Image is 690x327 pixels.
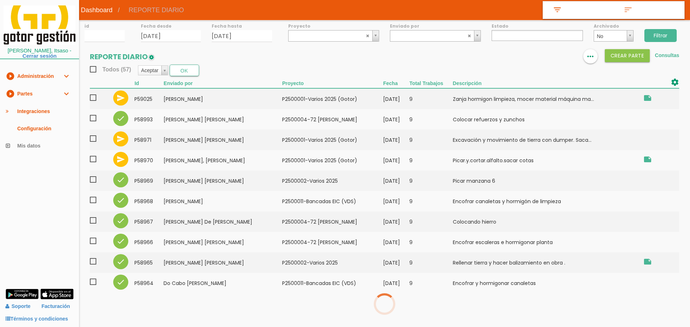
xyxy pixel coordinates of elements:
td: P2500004-72 [PERSON_NAME] [282,232,383,252]
i: settings [671,78,679,87]
th: Id [134,78,164,88]
th: Total Trabajos [409,78,452,88]
button: OK [170,65,199,76]
td: 58966 [134,232,164,252]
i: play_circle_filled [6,85,14,102]
td: 58971 [134,130,164,150]
label: Archivado [594,23,634,29]
a: No [594,30,634,42]
th: Descripción [453,78,639,88]
a: Cerrar sesión [23,53,57,59]
label: Proyecto [288,23,379,29]
i: send [116,135,125,143]
i: check [116,114,125,123]
td: P2500004-72 [PERSON_NAME] [282,109,383,130]
td: Do Cabo [PERSON_NAME] [164,273,282,293]
td: [PERSON_NAME] [164,88,282,109]
td: [PERSON_NAME] [164,191,282,211]
td: [DATE] [383,252,409,273]
td: Colocar refuerzos y zunchos [453,109,639,130]
a: Aceptar [138,66,168,75]
th: Fecha [383,78,409,88]
td: 9 [409,109,452,130]
td: [PERSON_NAME] De [PERSON_NAME] [164,211,282,232]
td: 58993 [134,109,164,130]
i: expand_more [62,85,70,102]
img: itcons-logo [4,5,75,45]
td: Excavación y movimiento de tierra con dumper. Saca... [453,130,639,150]
i: sort [622,5,634,15]
td: P2500011-Bancadas EIC (VDS) [282,273,383,293]
th: Proyecto [282,78,383,88]
td: 9 [409,211,452,232]
span: No [597,31,624,42]
label: Enviado por [390,23,481,29]
th: Enviado por [164,78,282,88]
td: P2500001-Varios 2025 (Gotor) [282,88,383,109]
i: check [116,278,125,286]
i: Aranguren [643,94,652,102]
a: Crear PARTE [605,52,650,58]
td: Encofrar canaletas y hormigón de limpieza [453,191,639,211]
td: [PERSON_NAME] [PERSON_NAME] [164,252,282,273]
input: Filtrar [644,29,677,42]
td: 58968 [134,191,164,211]
i: check [116,237,125,246]
td: [PERSON_NAME] [PERSON_NAME] [164,170,282,191]
td: Encofrar y hormigonar canaletas [453,273,639,293]
td: P2500004-72 [PERSON_NAME] [282,211,383,232]
td: 9 [409,191,452,211]
td: [DATE] [383,88,409,109]
td: 9 [409,273,452,293]
td: Colocando hierro [453,211,639,232]
td: [DATE] [383,170,409,191]
i: check [116,196,125,205]
img: google-play.png [5,289,39,299]
td: 58969 [134,170,164,191]
td: [PERSON_NAME] [PERSON_NAME] [164,130,282,150]
td: [DATE] [383,191,409,211]
td: Encofrar escaleras e hormigonar planta [453,232,639,252]
span: Todos (57) [90,65,131,74]
td: 59025 [134,88,164,109]
i: check [116,176,125,184]
i: filter_list [552,5,563,15]
i: play_circle_filled [6,67,14,85]
i: check [116,257,125,266]
td: [PERSON_NAME], [PERSON_NAME] [164,150,282,170]
i: more_horiz [586,49,595,64]
i: send [116,94,125,102]
td: Rellenar tierra y hacer balizamiento en obra . [453,252,639,273]
td: 9 [409,88,452,109]
a: Términos y condiciones [5,316,68,322]
img: edit-1.png [148,54,155,61]
td: P2500001-Varios 2025 (Gotor) [282,150,383,170]
span: Aceptar [141,66,158,75]
td: [DATE] [383,150,409,170]
td: [PERSON_NAME] [PERSON_NAME] [164,109,282,130]
i: check [116,216,125,225]
td: 9 [409,252,452,273]
i: expand_more [62,67,70,85]
label: Estado [492,23,583,29]
td: Picar manzana 6 [453,170,639,191]
td: [DATE] [383,130,409,150]
a: sort [614,1,685,19]
td: P2500002-Varios 2025 [282,252,383,273]
i: Obra Zarautz [643,257,652,266]
td: 9 [409,232,452,252]
a: Facturación [42,300,70,313]
label: Fecha hasta [212,23,272,29]
td: [DATE] [383,273,409,293]
td: Picar.y.cortar.alfalto.sacar cotas [453,150,639,170]
img: app-store.png [40,289,74,299]
td: [PERSON_NAME] [PERSON_NAME] [164,232,282,252]
a: filter_list [543,1,614,19]
td: 58970 [134,150,164,170]
td: Zanja hormigon limpieza, mocer material máquina ma... [453,88,639,109]
h2: REPORTE DIARIO [90,53,155,61]
td: 9 [409,170,452,191]
td: [DATE] [383,232,409,252]
td: P2500011-Bancadas EIC (VDS) [282,191,383,211]
i: send [116,155,125,164]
